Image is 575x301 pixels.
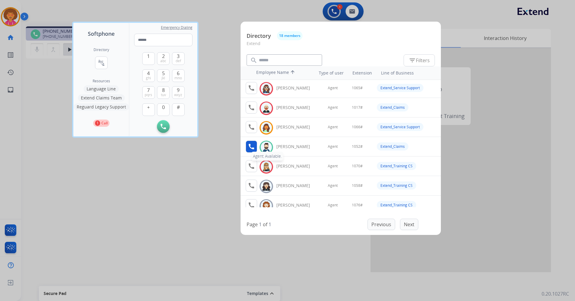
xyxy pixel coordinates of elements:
[161,124,166,129] img: call-button
[377,103,408,111] div: Extend_Claims
[247,32,271,40] p: Directory
[251,152,283,161] div: Agent Available.
[142,86,155,99] button: 7pqrs
[147,104,150,111] span: +
[88,29,115,38] span: Softphone
[328,105,338,110] span: Agent
[161,93,166,97] span: tuv
[328,144,338,149] span: Agent
[95,120,100,126] p: 1
[352,183,363,188] span: 1058#
[84,85,119,93] button: Language Line
[263,221,267,228] p: of
[177,53,180,60] span: 3
[246,141,257,153] button: Agent Available.
[162,104,165,111] span: 0
[262,123,271,132] img: avatar
[277,31,303,40] button: 18 members
[276,163,317,169] div: [PERSON_NAME]
[160,59,166,63] span: abc
[94,47,109,52] h2: Directory
[276,202,317,208] div: [PERSON_NAME]
[262,84,271,93] img: avatar
[162,87,165,94] span: 8
[276,144,317,150] div: [PERSON_NAME]
[74,103,129,111] button: Reguard Legacy Support
[248,143,255,150] mat-icon: call
[328,86,338,90] span: Agent
[328,164,338,169] span: Agent
[276,183,317,189] div: [PERSON_NAME]
[328,183,338,188] span: Agent
[147,53,150,60] span: 1
[157,86,170,99] button: 8tuv
[172,86,185,99] button: 9wxyz
[377,201,416,209] div: Extend_Training CS
[352,164,363,169] span: 1070#
[177,104,180,111] span: #
[147,87,150,94] span: 7
[262,182,271,191] img: avatar
[174,76,182,81] span: mno
[328,203,338,208] span: Agent
[177,70,180,77] span: 6
[262,104,271,113] img: avatar
[262,162,271,172] img: avatar
[145,93,152,97] span: pqrs
[262,143,271,152] img: avatar
[177,87,180,94] span: 9
[248,84,255,92] mat-icon: call
[352,105,363,110] span: 1017#
[378,67,438,79] th: Line of Business
[409,57,430,64] span: Filters
[409,57,416,64] mat-icon: filter_list
[276,105,317,111] div: [PERSON_NAME]
[142,103,155,116] button: +
[262,201,271,211] img: avatar
[276,124,317,130] div: [PERSON_NAME]
[93,120,109,127] button: 1Call
[162,70,165,77] span: 5
[157,103,170,116] button: 0
[78,94,125,102] button: Extend Claims Team
[352,125,363,129] span: 1066#
[253,66,307,80] th: Employee Name
[161,25,192,30] span: Emergency Dialing
[101,120,108,126] p: Call
[247,221,258,228] p: Page
[328,125,338,129] span: Agent
[377,181,416,190] div: Extend_Training CS
[248,182,255,189] mat-icon: call
[276,85,317,91] div: [PERSON_NAME]
[349,67,375,79] th: Extension
[147,70,150,77] span: 4
[172,103,185,116] button: #
[377,84,423,92] div: Extend_Service Support
[404,54,435,66] button: Filters
[377,142,408,150] div: Extend_Claims
[289,69,296,77] mat-icon: arrow_upward
[352,203,363,208] span: 1076#
[542,290,569,297] p: 0.20.1027RC
[248,104,255,111] mat-icon: call
[248,123,255,131] mat-icon: call
[377,123,423,131] div: Extend_Service Support
[248,202,255,209] mat-icon: call
[157,52,170,65] button: 2abc
[247,40,435,51] p: Extend
[250,57,257,64] mat-icon: search
[93,79,110,84] span: Resources
[162,53,165,60] span: 2
[352,86,363,90] span: 1065#
[142,52,155,65] button: 1
[146,76,151,81] span: ghi
[176,59,181,63] span: def
[248,163,255,170] mat-icon: call
[172,52,185,65] button: 3def
[174,93,182,97] span: wxyz
[142,69,155,82] button: 4ghi
[157,69,170,82] button: 5jkl
[161,76,165,81] span: jkl
[310,67,347,79] th: Type of user
[377,162,416,170] div: Extend_Training CS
